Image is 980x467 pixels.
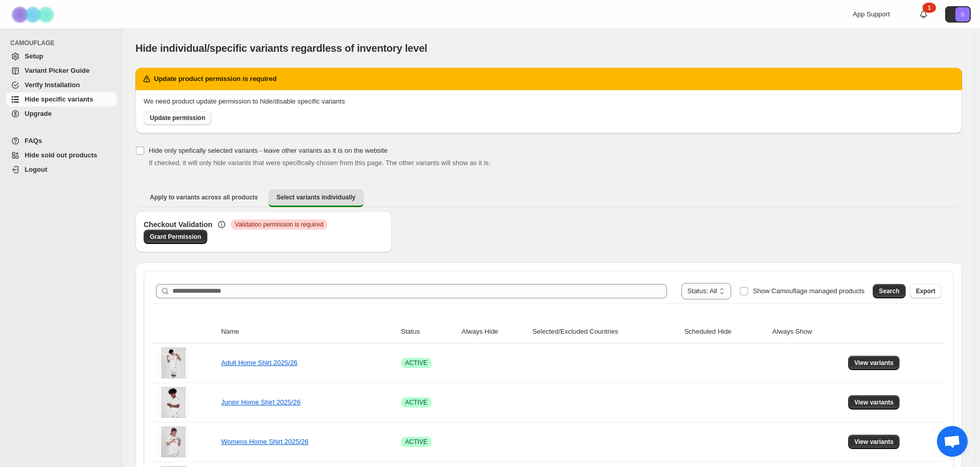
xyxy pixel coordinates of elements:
[918,9,929,19] a: 1
[25,137,42,145] span: FAQs
[6,107,117,121] a: Upgrade
[25,67,89,74] span: Variant Picker Guide
[150,114,205,122] span: Update permission
[144,111,211,125] a: Update permission
[150,193,258,201] span: Apply to variants across all products
[6,148,117,163] a: Hide sold out products
[848,435,900,449] button: View variants
[10,39,118,47] span: CAMOUFLAGE
[25,110,52,117] span: Upgrade
[916,287,935,295] span: Export
[873,284,906,298] button: Search
[398,320,459,343] th: Status
[25,151,97,159] span: Hide sold out products
[6,78,117,92] a: Verify Installation
[25,95,93,103] span: Hide specific variants
[135,43,427,54] span: Hide individual/specific variants regardless of inventory level
[459,320,530,343] th: Always Hide
[221,438,308,445] a: Womens Home Shirt 2025/26
[879,287,899,295] span: Search
[961,11,964,17] text: S
[681,320,770,343] th: Scheduled Hide
[853,10,890,18] span: App Support
[25,52,43,60] span: Setup
[848,395,900,410] button: View variants
[854,398,894,407] span: View variants
[277,193,356,201] span: Select variants individually
[923,3,936,13] div: 1
[154,74,277,84] h2: Update product permission is required
[25,166,47,173] span: Logout
[405,438,427,446] span: ACTIVE
[144,97,345,105] span: We need product update permission to hide/disable specific variants
[937,426,968,457] div: Open chat
[848,356,900,370] button: View variants
[142,189,266,206] button: Apply to variants across all products
[6,64,117,78] a: Variant Picker Guide
[405,359,427,367] span: ACTIVE
[6,49,117,64] a: Setup
[218,320,398,343] th: Name
[144,219,212,230] h3: Checkout Validation
[405,398,427,407] span: ACTIVE
[530,320,681,343] th: Selected/Excluded Countries
[945,6,971,23] button: Avatar with initials S
[854,438,894,446] span: View variants
[235,220,324,229] span: Validation permission is required
[910,284,942,298] button: Export
[6,92,117,107] a: Hide specific variants
[8,1,60,29] img: Camouflage
[144,230,207,244] a: Grant Permission
[221,359,298,367] a: Adult Home Shirt 2025/26
[268,189,364,207] button: Select variants individually
[6,134,117,148] a: FAQs
[769,320,845,343] th: Always Show
[25,81,80,89] span: Verify Installation
[149,147,387,154] span: Hide only spefically selected variants - leave other variants as it is on the website
[149,159,491,167] span: If checked, it will only hide variants that were specifically chosen from this page. The other va...
[221,398,301,406] a: Junior Home Shirt 2025/26
[955,7,970,22] span: Avatar with initials S
[854,359,894,367] span: View variants
[753,287,865,295] span: Show Camouflage managed products
[6,163,117,177] a: Logout
[150,233,201,241] span: Grant Permission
